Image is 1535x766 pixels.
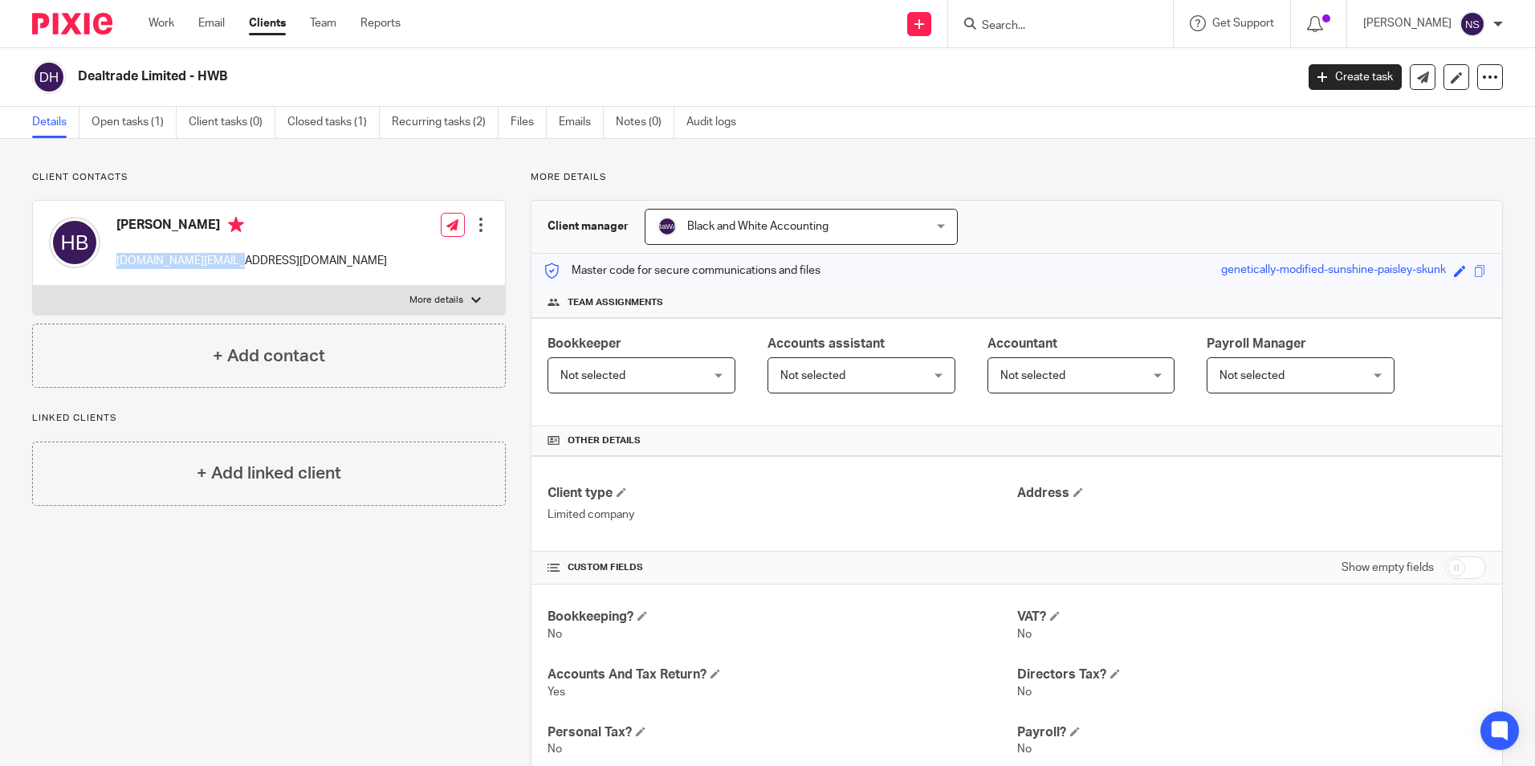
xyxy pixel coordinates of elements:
[1221,262,1446,280] div: genetically-modified-sunshine-paisley-skunk
[548,337,621,350] span: Bookkeeper
[568,434,641,447] span: Other details
[548,507,1016,523] p: Limited company
[511,107,547,138] a: Files
[1342,560,1434,576] label: Show empty fields
[548,687,565,698] span: Yes
[1017,744,1032,755] span: No
[1363,15,1452,31] p: [PERSON_NAME]
[310,15,336,31] a: Team
[548,485,1016,502] h4: Client type
[92,107,177,138] a: Open tasks (1)
[197,461,341,486] h4: + Add linked client
[548,629,562,640] span: No
[1219,370,1285,381] span: Not selected
[32,107,79,138] a: Details
[548,218,629,234] h3: Client manager
[409,294,463,307] p: More details
[1017,687,1032,698] span: No
[1212,18,1274,29] span: Get Support
[531,171,1503,184] p: More details
[116,253,387,269] p: [DOMAIN_NAME][EMAIL_ADDRESS][DOMAIN_NAME]
[1017,609,1486,625] h4: VAT?
[780,370,845,381] span: Not selected
[32,13,112,35] img: Pixie
[1017,666,1486,683] h4: Directors Tax?
[198,15,225,31] a: Email
[559,107,604,138] a: Emails
[687,221,829,232] span: Black and White Accounting
[1460,11,1485,37] img: svg%3E
[616,107,674,138] a: Notes (0)
[78,68,1043,85] h2: Dealtrade Limited - HWB
[360,15,401,31] a: Reports
[980,19,1125,34] input: Search
[767,337,885,350] span: Accounts assistant
[548,666,1016,683] h4: Accounts And Tax Return?
[213,344,325,369] h4: + Add contact
[987,337,1057,350] span: Accountant
[1017,724,1486,741] h4: Payroll?
[548,724,1016,741] h4: Personal Tax?
[1017,629,1032,640] span: No
[392,107,499,138] a: Recurring tasks (2)
[1000,370,1065,381] span: Not selected
[228,217,244,233] i: Primary
[49,217,100,268] img: svg%3E
[189,107,275,138] a: Client tasks (0)
[560,370,625,381] span: Not selected
[32,60,66,94] img: svg%3E
[287,107,380,138] a: Closed tasks (1)
[149,15,174,31] a: Work
[544,263,820,279] p: Master code for secure communications and files
[32,171,506,184] p: Client contacts
[686,107,748,138] a: Audit logs
[116,217,387,237] h4: [PERSON_NAME]
[249,15,286,31] a: Clients
[568,296,663,309] span: Team assignments
[1207,337,1306,350] span: Payroll Manager
[1309,64,1402,90] a: Create task
[548,609,1016,625] h4: Bookkeeping?
[658,217,677,236] img: svg%3E
[1017,485,1486,502] h4: Address
[548,561,1016,574] h4: CUSTOM FIELDS
[548,744,562,755] span: No
[32,412,506,425] p: Linked clients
